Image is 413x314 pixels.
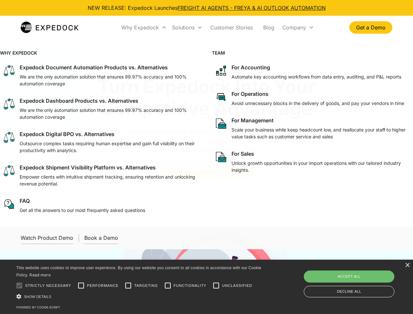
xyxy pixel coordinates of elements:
[232,117,274,124] div: For Management
[215,91,228,104] img: rectangular chat bubble icon
[3,131,16,144] img: scale icon
[20,131,114,137] div: Expedock Digital BPO vs. Alternatives
[174,283,206,288] span: Functionality
[282,24,306,31] div: Company
[232,160,411,173] p: Unlock growth opportunities in your import operations with our tailored industry insights.
[172,24,195,31] div: Solutions
[88,4,326,12] div: NEW RELEASE: Expedock Launches
[3,97,16,111] img: scale icon
[20,140,199,154] p: Outsource complex tasks requiring human expertise and gain full visibility on their productivity ...
[21,21,78,34] a: home
[232,73,401,80] p: Automate key accounting workflows from data entry, auditing, and P&L reports
[21,235,73,241] div: Watch Product Demo
[205,16,258,39] a: Customer Stories
[3,64,16,77] img: scale icon
[29,272,51,277] a: Read more
[16,266,261,278] span: This website uses cookies to improve user experience. By using our website you consent to all coo...
[87,283,119,288] span: Performance
[16,293,264,300] div: Show details
[21,232,73,244] a: open lightbox
[280,16,317,39] div: Company
[24,295,51,299] span: Show details
[134,283,158,288] span: Targeting
[232,100,404,107] p: Avoid unnecessary blocks in the delivery of goods, and pay your vendors in time
[232,91,268,97] div: For Operations
[20,164,156,171] div: Expedock Shipment Visibility Platform vs. Alternatives
[20,64,168,71] div: Expedock Document Automation Products vs. Alternatives
[258,16,280,39] a: Blog
[215,64,228,77] img: network like icon
[25,283,71,288] span: Strictly necessary
[121,24,159,31] div: Why Expedock
[3,198,16,211] img: regular chat bubble icon
[215,150,228,164] img: paper and bag icon
[222,283,252,288] span: Unclassified
[119,16,169,39] div: Why Expedock
[232,64,270,71] div: For Accounting
[84,235,118,241] div: Book a Demo
[215,117,228,130] img: paper and bag icon
[178,5,326,11] a: FREIGHT AI AGENTS - FREYA & AI OUTLOOK AUTOMATION
[20,107,199,120] p: We are the only automation solution that ensures 99.97% accuracy and 100% automation coverage
[84,232,118,244] a: Book a Demo
[3,164,16,177] img: scale icon
[349,21,392,34] a: Get a Demo
[232,126,411,140] p: Scale your business while keep headcount low, and reallocate your staff to higher value tasks suc...
[232,150,254,157] div: For Sales
[16,305,60,309] a: Powered by cookie-script
[20,198,30,204] div: FAQ
[20,97,138,104] div: Expedock Dashboard Products vs. Alternatives
[20,173,199,187] p: Empower clients with intuitive shipment tracking, ensuring retention and unlocking revenue potent...
[20,207,145,214] p: Get all the answers to our most frequently asked questions
[169,16,205,39] div: Solutions
[21,21,78,34] img: Expedock Logo
[304,243,413,314] iframe: Chat Widget
[20,73,199,87] p: We are the only automation solution that ensures 99.97% accuracy and 100% automation coverage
